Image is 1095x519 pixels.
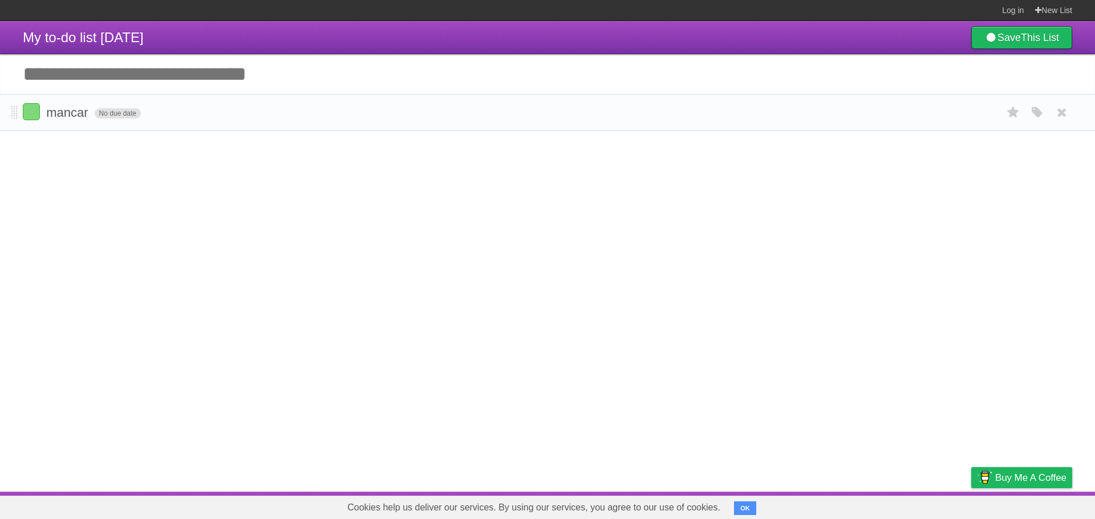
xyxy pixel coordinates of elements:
[971,467,1072,488] a: Buy me a coffee
[23,103,40,120] label: Done
[23,30,144,45] span: My to-do list [DATE]
[971,26,1072,49] a: SaveThis List
[956,495,986,516] a: Privacy
[918,495,943,516] a: Terms
[857,495,903,516] a: Developers
[1000,495,1072,516] a: Suggest a feature
[734,501,756,515] button: OK
[46,105,91,120] span: mancar
[95,108,141,118] span: No due date
[820,495,843,516] a: About
[995,468,1066,488] span: Buy me a coffee
[977,468,992,487] img: Buy me a coffee
[1021,32,1059,43] b: This List
[336,496,732,519] span: Cookies help us deliver our services. By using our services, you agree to our use of cookies.
[1003,103,1024,122] label: Star task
